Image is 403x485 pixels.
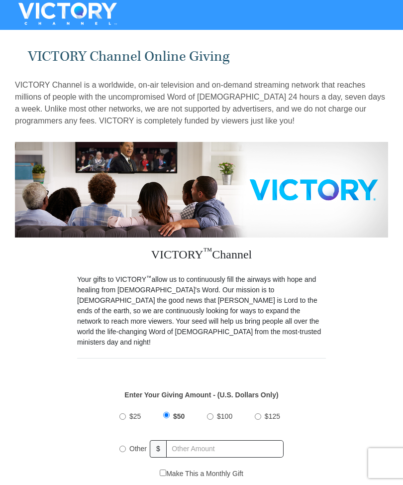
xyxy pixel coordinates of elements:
span: $25 [129,412,141,420]
span: $ [150,440,167,458]
label: Make This a Monthly Gift [160,469,243,479]
span: Other [129,445,147,453]
p: VICTORY Channel is a worldwide, on-air television and on-demand streaming network that reaches mi... [15,79,388,127]
p: Your gifts to VICTORY allow us to continuously fill the airways with hope and healing from [DEMOG... [77,274,326,348]
span: $50 [173,412,185,420]
sup: ™ [203,246,212,256]
img: VICTORYTHON - VICTORY Channel [5,2,130,25]
input: Other Amount [166,440,284,458]
h3: VICTORY Channel [77,238,326,274]
input: Make This a Monthly Gift [160,470,166,476]
strong: Enter Your Giving Amount - (U.S. Dollars Only) [124,391,278,399]
span: $125 [265,412,280,420]
sup: ™ [146,274,152,280]
h1: VICTORY Channel Online Giving [28,48,376,65]
span: $100 [217,412,232,420]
